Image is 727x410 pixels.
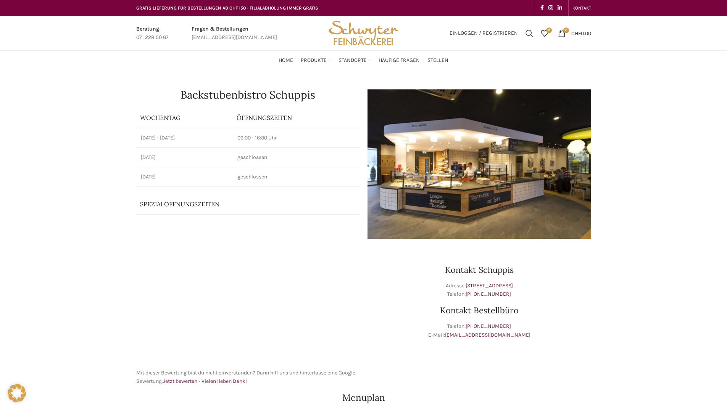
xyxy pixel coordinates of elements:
p: Adresse: Telefon: [368,282,591,299]
a: 0 [537,26,552,41]
img: Bäckerei Schwyter [326,16,401,50]
span: Stellen [427,57,448,64]
span: Home [279,57,293,64]
h2: Menuplan [136,393,591,402]
a: [STREET_ADDRESS] [466,282,513,289]
a: Home [279,53,293,68]
a: Infobox link [136,25,169,42]
span: Produkte [301,57,327,64]
a: [PHONE_NUMBER] [466,291,511,297]
p: 06:00 - 16:30 Uhr [237,134,355,142]
a: Facebook social link [538,3,546,13]
a: Stellen [427,53,448,68]
span: Häufige Fragen [379,57,420,64]
a: Jetzt bewerten - Vielen lieben Dank! [163,378,247,384]
a: Einloggen / Registrieren [446,26,522,41]
a: Instagram social link [546,3,555,13]
p: [DATE] [141,154,229,161]
a: 0 CHF0.00 [554,26,595,41]
p: ÖFFNUNGSZEITEN [237,113,356,122]
p: Wochentag [140,113,229,122]
div: Secondary navigation [569,0,595,16]
span: 0 [546,28,552,33]
a: KONTAKT [572,0,591,16]
h1: Backstubenbistro Schuppis [136,89,360,100]
p: [DATE] - [DATE] [141,134,229,142]
div: Main navigation [132,53,595,68]
span: Standorte [339,57,367,64]
a: Standorte [339,53,371,68]
h3: Kontakt Bestellbüro [368,306,591,314]
h3: Kontakt Schuppis [368,266,591,274]
p: Spezialöffnungszeiten [140,200,319,208]
a: Site logo [326,29,401,36]
span: GRATIS LIEFERUNG FÜR BESTELLUNGEN AB CHF 150 - FILIALABHOLUNG IMMER GRATIS [136,5,318,11]
span: 0 [563,28,569,33]
p: Telefon: E-Mail: [368,322,591,339]
p: geschlossen [237,154,355,161]
p: Mit dieser Bewertung bist du nicht einverstanden? Dann hilf uns und hinterlasse eine Google Bewer... [136,369,360,386]
a: Häufige Fragen [379,53,420,68]
a: Suchen [522,26,537,41]
a: Linkedin social link [555,3,564,13]
span: KONTAKT [572,5,591,11]
iframe: schwyter schuppis [136,246,360,361]
a: Infobox link [192,25,277,42]
a: [EMAIL_ADDRESS][DOMAIN_NAME] [445,332,530,338]
span: CHF [571,30,581,36]
a: Produkte [301,53,331,68]
div: Meine Wunschliste [537,26,552,41]
p: [DATE] [141,173,229,181]
span: Einloggen / Registrieren [450,31,518,36]
bdi: 0.00 [571,30,591,36]
a: [PHONE_NUMBER] [466,323,511,329]
p: geschlossen [237,173,355,181]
